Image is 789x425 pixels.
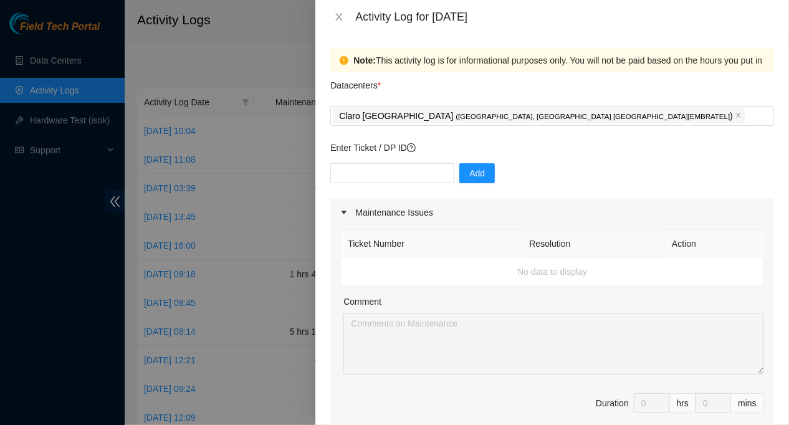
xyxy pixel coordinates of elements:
th: Ticket Number [341,230,522,258]
span: Add [469,166,485,180]
span: question-circle [407,143,416,152]
th: Resolution [523,230,666,258]
span: caret-right [340,209,348,216]
th: Action [665,230,764,258]
p: Enter Ticket / DP ID [330,141,774,155]
p: Datacenters [330,72,381,92]
button: Add [459,163,495,183]
strong: Note: [353,54,376,67]
span: exclamation-circle [340,56,348,65]
div: Maintenance Issues [330,198,774,227]
span: ( [GEOGRAPHIC_DATA], [GEOGRAPHIC_DATA] [GEOGRAPHIC_DATA][EMBRATEL] [456,113,730,120]
span: close [735,112,742,120]
textarea: Comment [343,313,764,375]
td: No data to display [341,258,764,286]
p: Claro [GEOGRAPHIC_DATA] ) [339,109,733,123]
div: Duration [596,396,629,410]
span: close [334,12,344,22]
button: Close [330,11,348,23]
div: hrs [670,393,696,413]
div: mins [731,393,764,413]
div: Activity Log for [DATE] [355,10,774,24]
label: Comment [343,295,381,308]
